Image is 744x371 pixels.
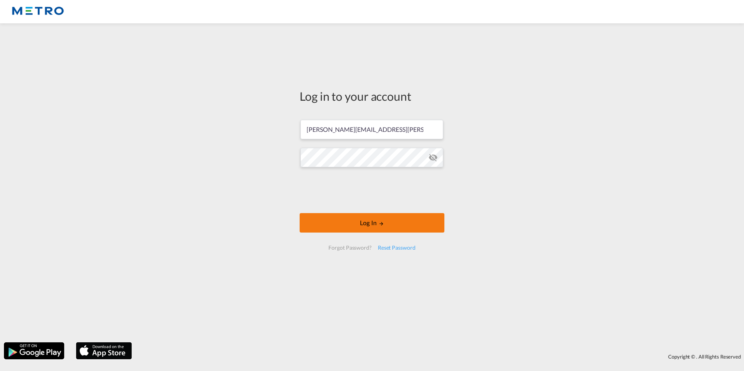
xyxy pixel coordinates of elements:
[136,350,744,363] div: Copyright © . All Rights Reserved
[300,88,444,104] div: Log in to your account
[313,175,431,205] iframe: reCAPTCHA
[75,341,133,360] img: apple.png
[12,3,64,21] img: 25181f208a6c11efa6aa1bf80d4cef53.png
[3,341,65,360] img: google.png
[300,213,444,233] button: LOGIN
[375,241,419,255] div: Reset Password
[428,153,438,162] md-icon: icon-eye-off
[325,241,374,255] div: Forgot Password?
[300,120,443,139] input: Enter email/phone number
